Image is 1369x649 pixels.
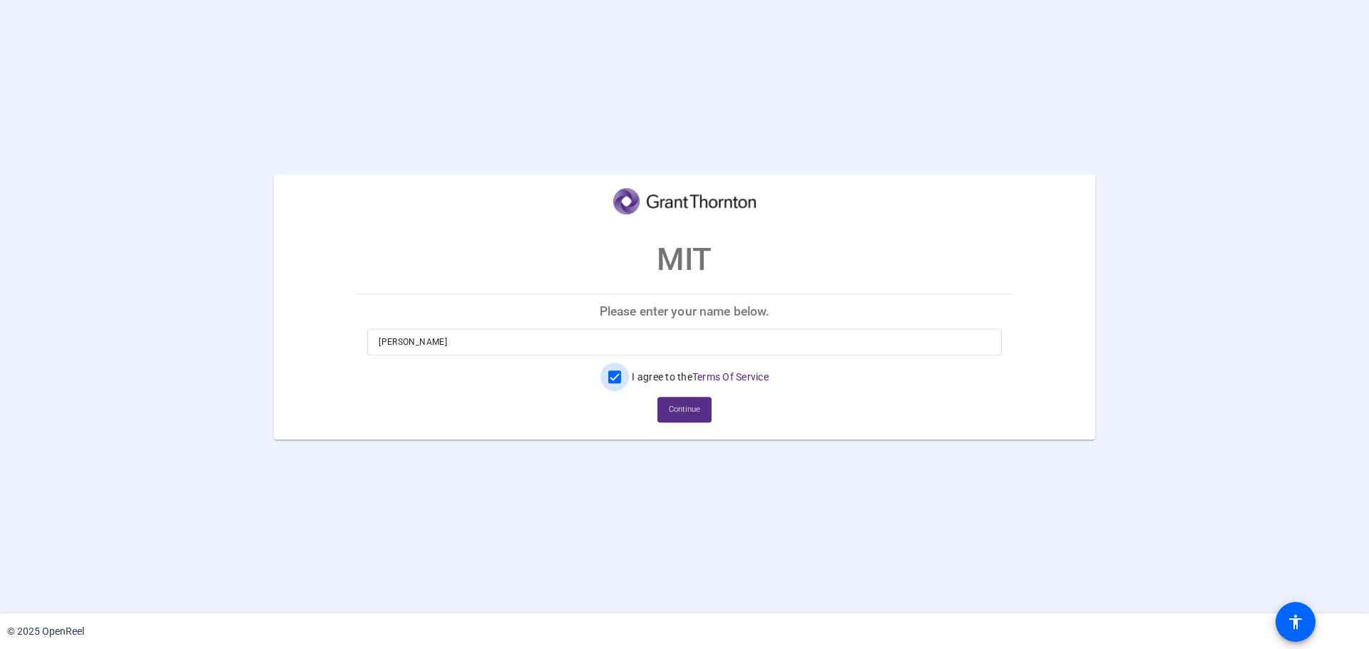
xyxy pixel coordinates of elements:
[1287,613,1304,630] mat-icon: accessibility
[613,188,756,214] img: company-logo
[657,236,712,283] p: MIT
[629,370,769,384] label: I agree to the
[692,371,769,383] a: Terms Of Service
[669,399,700,420] span: Continue
[7,624,84,639] div: © 2025 OpenReel
[379,333,990,351] input: Enter your name
[657,397,712,422] button: Continue
[356,294,1013,328] p: Please enter your name below.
